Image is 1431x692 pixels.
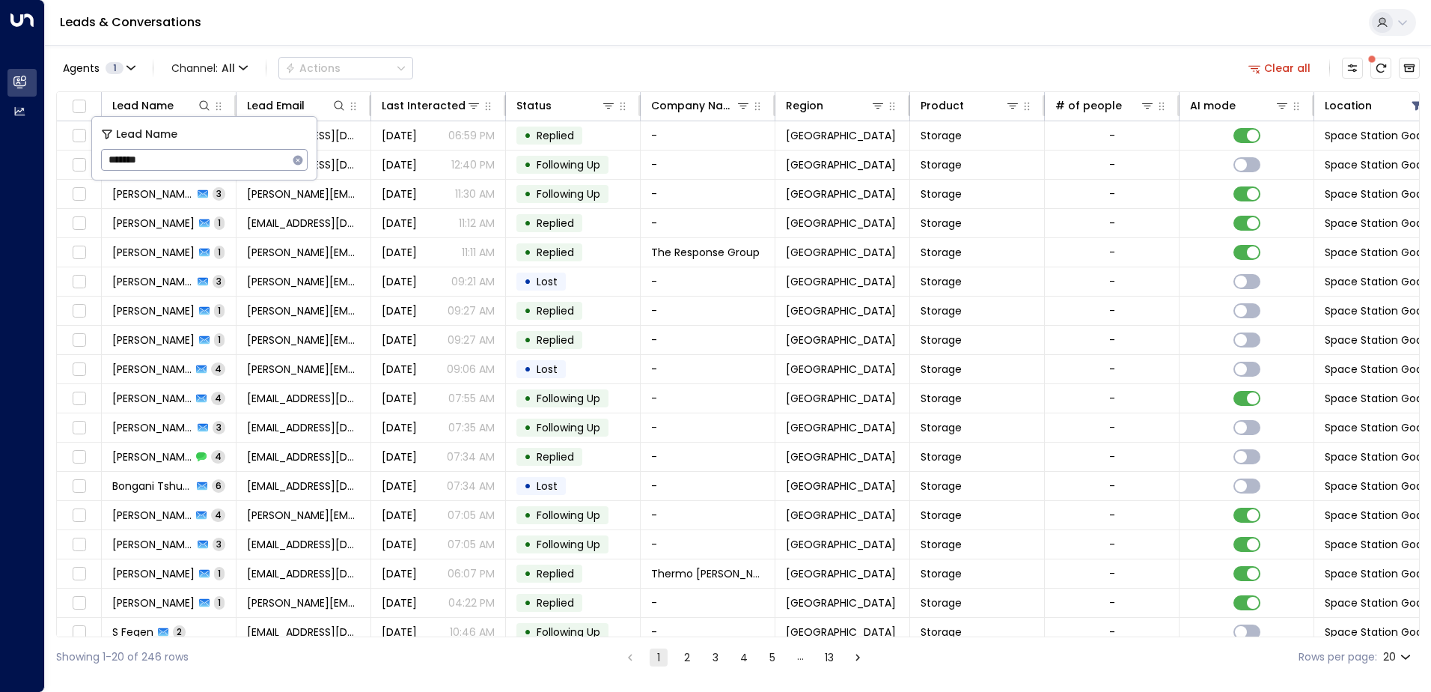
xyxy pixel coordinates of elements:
[537,274,558,289] span: Lost
[786,566,896,581] span: Surrey
[56,649,189,665] div: Showing 1-20 of 246 rows
[921,128,962,143] span: Storage
[112,508,192,523] span: Gracie Dennison
[524,123,531,148] div: •
[112,566,195,581] span: Sean Buck
[921,97,1020,115] div: Product
[462,245,495,260] p: 11:11 AM
[382,537,417,552] span: Yesterday
[278,57,413,79] div: Button group with a nested menu
[921,362,962,377] span: Storage
[112,391,192,406] span: Robert Mitchell
[448,566,495,581] p: 06:07 PM
[382,157,417,172] span: Yesterday
[247,216,360,231] span: w.erzsebet63@gmail.com
[214,216,225,229] span: 1
[112,186,193,201] span: Chris Hampton
[537,420,600,435] span: Following Up
[447,449,495,464] p: 07:34 AM
[1109,216,1115,231] div: -
[524,590,531,616] div: •
[524,327,531,353] div: •
[921,508,962,523] span: Storage
[786,303,896,318] span: Surrey
[921,186,962,201] span: Storage
[537,333,574,347] span: Replied
[214,596,225,609] span: 1
[537,128,574,143] span: Replied
[1190,97,1236,115] div: AI mode
[285,61,341,75] div: Actions
[448,537,495,552] p: 07:05 AM
[173,625,186,638] span: 2
[247,595,360,610] span: alexey.gregoris@outlook.com
[382,97,466,115] div: Last Interacted
[459,216,495,231] p: 11:12 AM
[247,97,305,115] div: Lead Email
[278,57,413,79] button: Actions
[537,157,600,172] span: Following Up
[56,58,141,79] button: Agents1
[537,479,558,494] span: Lost
[382,274,417,289] span: Yesterday
[921,216,962,231] span: Storage
[1299,649,1377,665] label: Rows per page:
[382,420,417,435] span: Yesterday
[786,391,896,406] span: Surrey
[1342,58,1363,79] button: Customize
[516,97,552,115] div: Status
[786,362,896,377] span: Surrey
[112,97,212,115] div: Lead Name
[448,128,495,143] p: 06:59 PM
[786,186,896,201] span: Surrey
[211,362,225,375] span: 4
[921,303,962,318] span: Storage
[211,509,225,521] span: 4
[707,649,724,667] button: Go to page 3
[247,479,360,494] span: tshumabongani77@gmail.com
[786,625,896,640] span: Surrey
[112,625,153,640] span: S Fegen
[70,243,88,262] span: Toggle select row
[70,127,88,145] span: Toggle select row
[448,333,495,347] p: 09:27 AM
[537,449,574,464] span: Replied
[537,508,600,523] span: Following Up
[524,240,531,265] div: •
[921,537,962,552] span: Storage
[382,362,417,377] span: Yesterday
[214,246,225,258] span: 1
[455,186,495,201] p: 11:30 AM
[247,625,360,640] span: liamknuja@live.co.uk
[211,392,225,404] span: 4
[641,121,775,150] td: -
[211,450,225,463] span: 4
[1109,303,1115,318] div: -
[524,356,531,382] div: •
[921,479,962,494] span: Storage
[620,648,867,667] nav: pagination navigation
[247,303,360,318] span: matthew_dobson@hotmail.com
[1109,274,1115,289] div: -
[382,128,417,143] span: Yesterday
[1190,97,1290,115] div: AI mode
[213,538,225,550] span: 3
[641,297,775,325] td: -
[921,274,962,289] span: Storage
[165,58,254,79] button: Channel:All
[70,565,88,583] span: Toggle select row
[641,355,775,383] td: -
[537,595,574,610] span: Replied
[1109,595,1115,610] div: -
[641,618,775,646] td: -
[786,97,823,115] div: Region
[786,333,896,347] span: Surrey
[70,623,88,642] span: Toggle select row
[524,210,531,236] div: •
[70,185,88,204] span: Toggle select row
[70,506,88,525] span: Toggle select row
[63,63,100,73] span: Agents
[524,473,531,499] div: •
[382,333,417,347] span: Aug 27, 2025
[921,595,962,610] span: Storage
